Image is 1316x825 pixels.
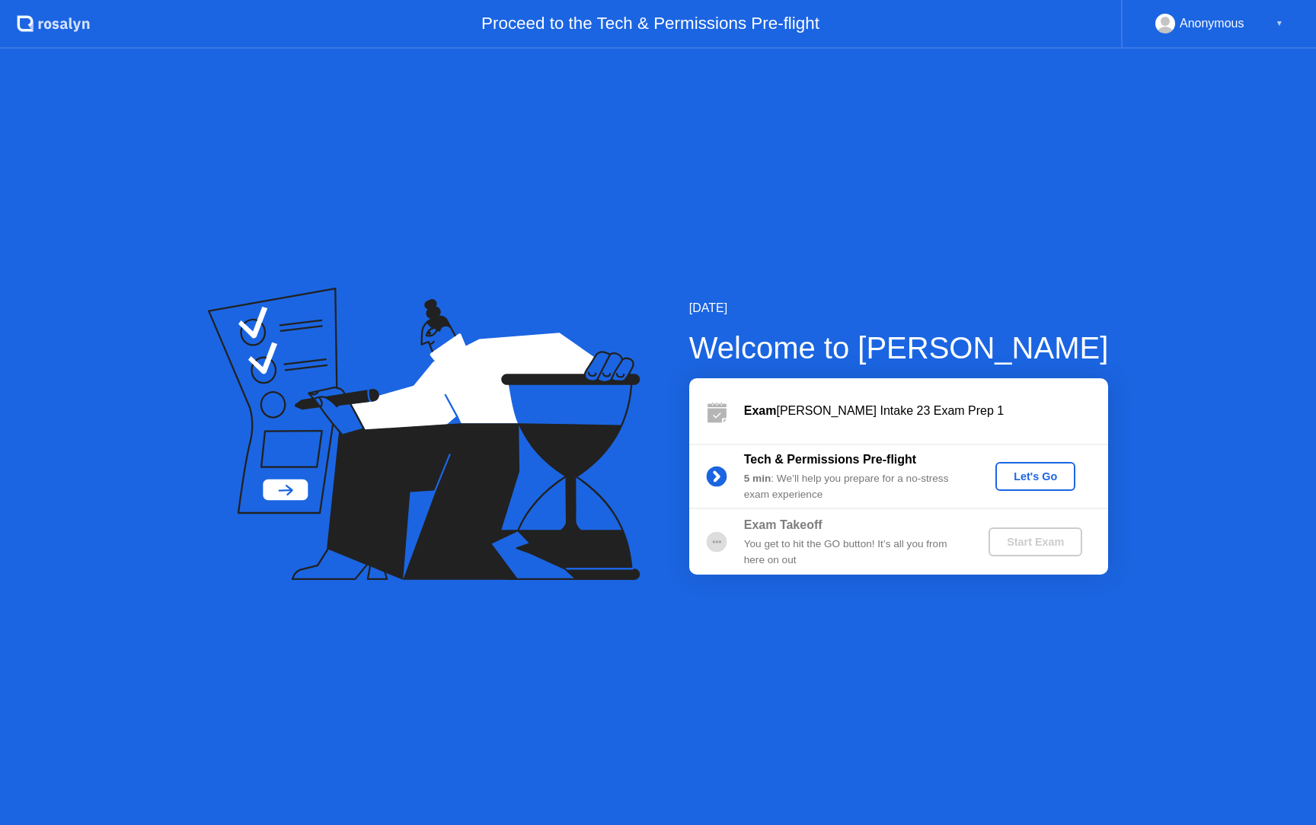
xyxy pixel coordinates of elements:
[989,527,1082,556] button: Start Exam
[744,473,771,484] b: 5 min
[689,325,1109,371] div: Welcome to [PERSON_NAME]
[995,462,1075,491] button: Let's Go
[1001,470,1069,483] div: Let's Go
[744,537,963,568] div: You get to hit the GO button! It’s all you from here on out
[995,536,1076,548] div: Start Exam
[744,453,916,466] b: Tech & Permissions Pre-flight
[689,299,1109,317] div: [DATE]
[744,402,1108,420] div: [PERSON_NAME] Intake 23 Exam Prep 1
[744,404,777,417] b: Exam
[744,518,822,531] b: Exam Takeoff
[744,471,963,502] div: : We’ll help you prepare for a no-stress exam experience
[1180,14,1244,33] div: Anonymous
[1276,14,1283,33] div: ▼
